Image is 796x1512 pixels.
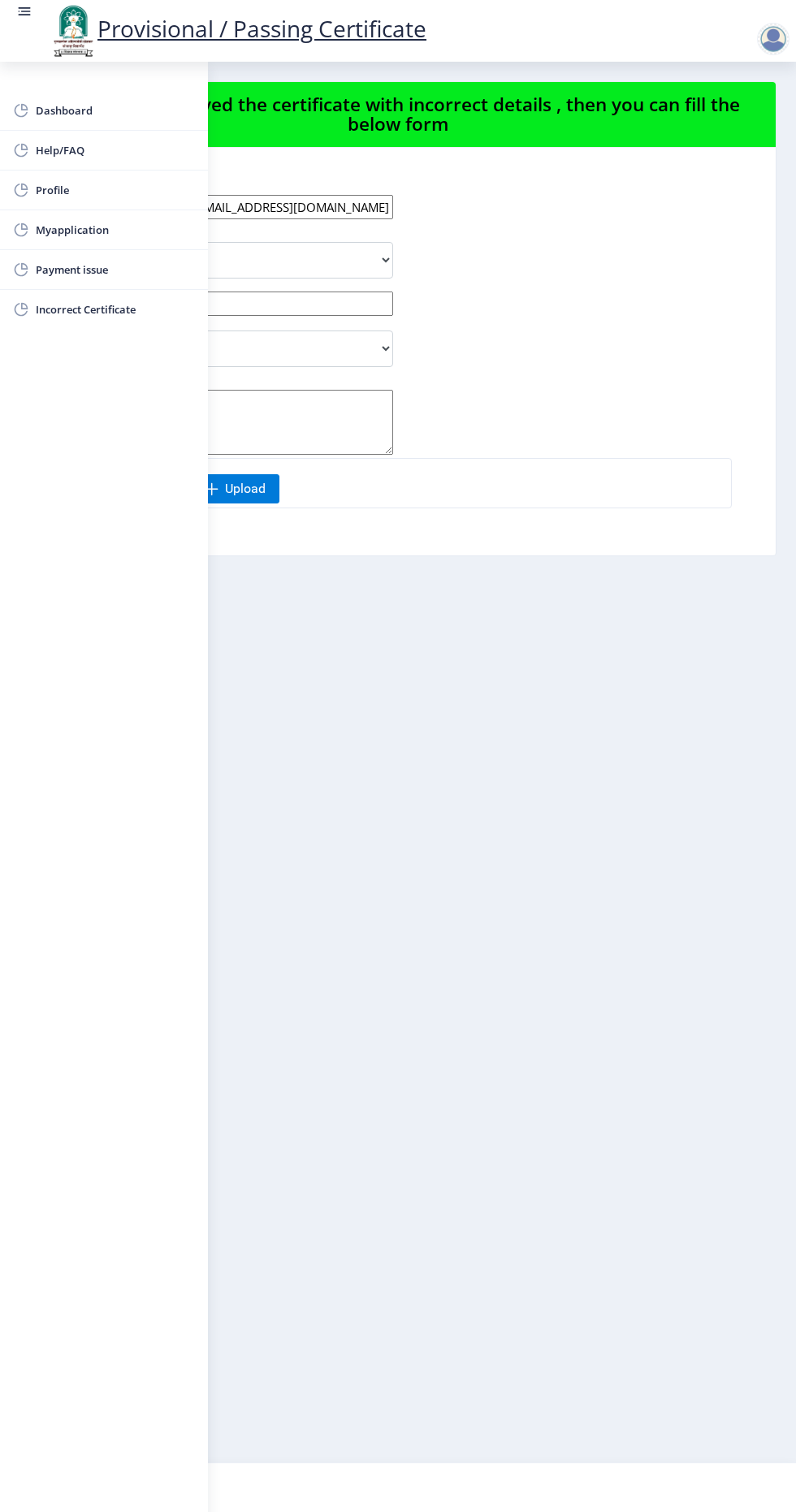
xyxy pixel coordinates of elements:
span: Dashboard [36,101,195,120]
span: Incorrect Certificate [36,300,195,319]
span: Profile [36,180,195,200]
span: Myapplication [36,220,195,240]
span: Help/FAQ [36,140,195,160]
span: Payment issue [36,260,195,279]
nb-card-header: If you have received the certificate with incorrect details , then you can fill the below form [20,82,776,148]
span: Upload [225,481,266,497]
img: logo [49,3,97,58]
a: Provisional / Passing Certificate [49,13,426,44]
